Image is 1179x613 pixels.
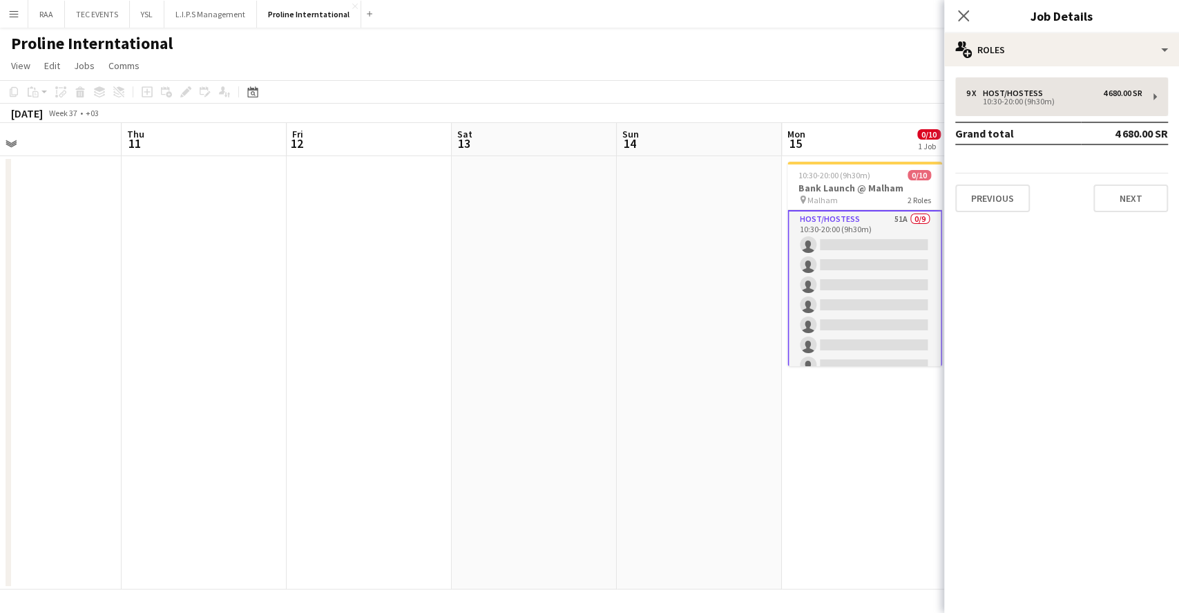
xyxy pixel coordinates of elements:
[785,135,805,151] span: 15
[290,135,303,151] span: 12
[908,170,931,180] span: 0/10
[807,195,838,205] span: Malham
[966,88,983,98] div: 9 x
[457,128,472,140] span: Sat
[787,210,942,420] app-card-role: Host/Hostess51A0/910:30-20:00 (9h30m)
[28,1,65,28] button: RAA
[74,59,95,72] span: Jobs
[1093,185,1168,212] button: Next
[65,1,130,28] button: TEC EVENTS
[955,185,1030,212] button: Previous
[103,57,145,75] a: Comms
[292,128,303,140] span: Fri
[918,141,940,151] div: 1 Job
[787,128,805,140] span: Mon
[1103,88,1142,98] div: 4 680.00 SR
[68,57,100,75] a: Jobs
[787,182,942,194] h3: Bank Launch @ Malham
[44,59,60,72] span: Edit
[620,135,639,151] span: 14
[11,106,43,120] div: [DATE]
[257,1,361,28] button: Proline Interntational
[39,57,66,75] a: Edit
[787,162,942,366] app-job-card: 10:30-20:00 (9h30m)0/10Bank Launch @ Malham Malham2 RolesHost/Hostess51A0/910:30-20:00 (9h30m)
[622,128,639,140] span: Sun
[6,57,36,75] a: View
[944,33,1179,66] div: Roles
[966,98,1142,105] div: 10:30-20:00 (9h30m)
[798,170,870,180] span: 10:30-20:00 (9h30m)
[917,129,941,140] span: 0/10
[983,88,1048,98] div: Host/Hostess
[944,7,1179,25] h3: Job Details
[125,135,144,151] span: 11
[108,59,140,72] span: Comms
[1081,122,1168,144] td: 4 680.00 SR
[86,108,99,118] div: +03
[11,33,173,54] h1: Proline Interntational
[11,59,30,72] span: View
[955,122,1081,144] td: Grand total
[455,135,472,151] span: 13
[908,195,931,205] span: 2 Roles
[130,1,164,28] button: YSL
[164,1,257,28] button: L.I.P.S Management
[46,108,80,118] span: Week 37
[127,128,144,140] span: Thu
